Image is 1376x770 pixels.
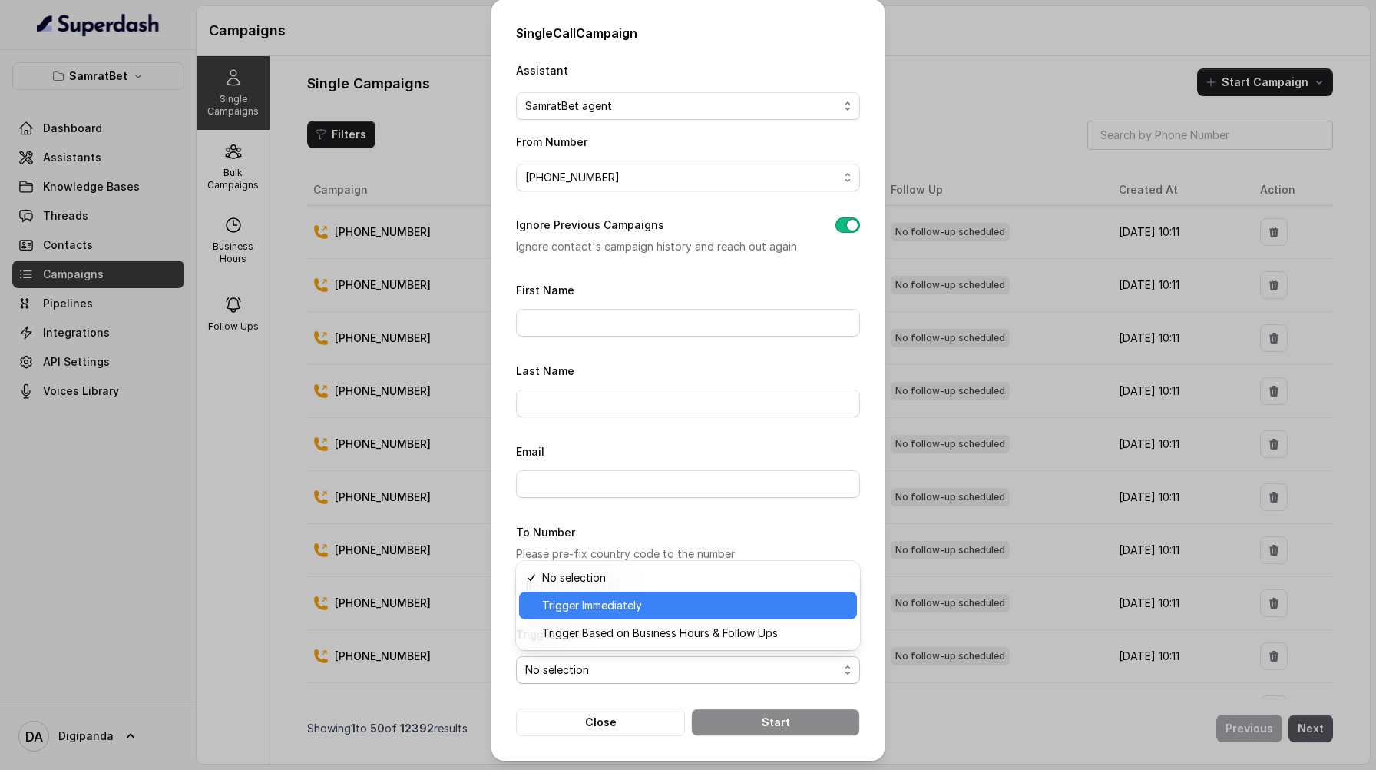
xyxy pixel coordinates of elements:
span: No selection [525,661,838,679]
span: Trigger Immediately [542,596,848,615]
button: No selection [516,656,860,684]
div: No selection [516,561,860,650]
span: Trigger Based on Business Hours & Follow Ups [542,624,848,642]
span: No selection [542,569,848,587]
